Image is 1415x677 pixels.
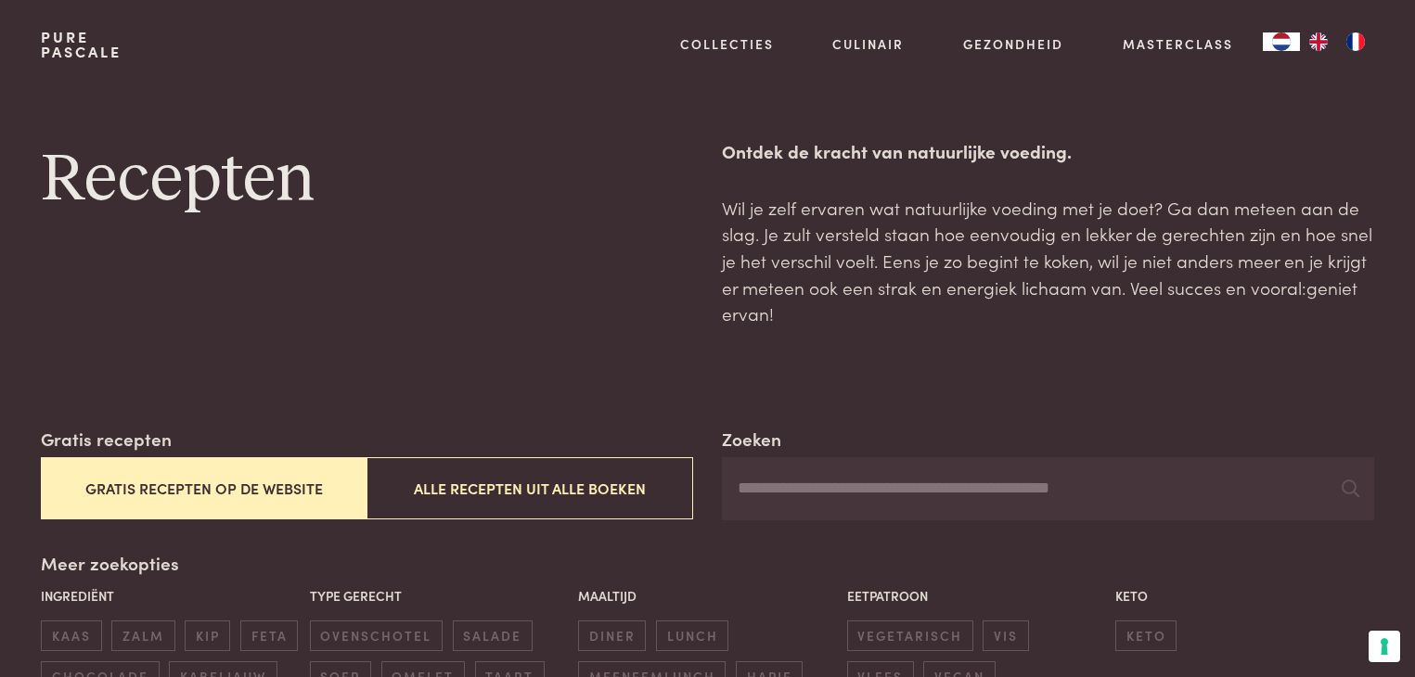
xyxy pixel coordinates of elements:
[185,620,230,651] span: kip
[847,620,973,651] span: vegetarisch
[41,426,172,453] label: Gratis recepten
[41,30,122,59] a: PurePascale
[1369,631,1400,662] button: Uw voorkeuren voor toestemming voor trackingtechnologieën
[656,620,728,651] span: lunch
[680,34,774,54] a: Collecties
[41,457,367,519] button: Gratis recepten op de website
[1263,32,1300,51] div: Language
[722,138,1072,163] strong: Ontdek de kracht van natuurlijke voeding.
[1115,586,1374,606] p: Keto
[963,34,1063,54] a: Gezondheid
[847,586,1106,606] p: Eetpatroon
[1123,34,1233,54] a: Masterclass
[310,586,569,606] p: Type gerecht
[111,620,174,651] span: zalm
[41,138,692,222] h1: Recepten
[1300,32,1337,51] a: EN
[832,34,904,54] a: Culinair
[1263,32,1300,51] a: NL
[1300,32,1374,51] ul: Language list
[453,620,533,651] span: salade
[310,620,443,651] span: ovenschotel
[41,620,101,651] span: kaas
[41,586,300,606] p: Ingrediënt
[983,620,1028,651] span: vis
[240,620,298,651] span: feta
[367,457,692,519] button: Alle recepten uit alle boeken
[1263,32,1374,51] aside: Language selected: Nederlands
[1115,620,1177,651] span: keto
[578,586,837,606] p: Maaltijd
[722,426,781,453] label: Zoeken
[578,620,646,651] span: diner
[722,195,1373,327] p: Wil je zelf ervaren wat natuurlijke voeding met je doet? Ga dan meteen aan de slag. Je zult verst...
[1337,32,1374,51] a: FR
